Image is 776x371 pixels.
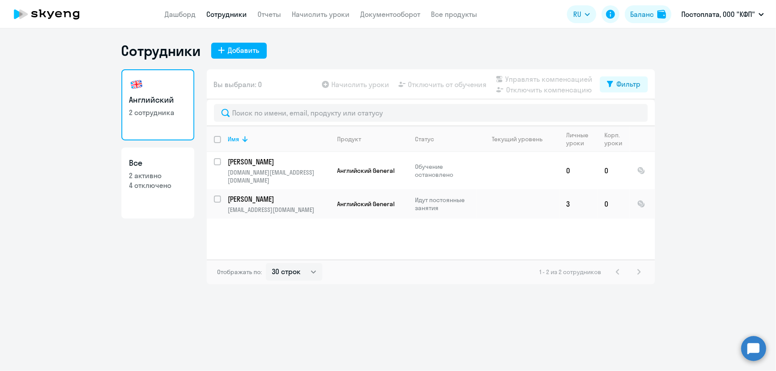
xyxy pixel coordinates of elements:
a: Английский2 сотрудника [121,69,194,140]
p: 2 сотрудника [129,108,186,117]
p: [DOMAIN_NAME][EMAIL_ADDRESS][DOMAIN_NAME] [228,168,330,184]
h1: Сотрудники [121,42,201,60]
a: Сотрудники [207,10,247,19]
p: [EMAIL_ADDRESS][DOMAIN_NAME] [228,206,330,214]
p: [PERSON_NAME] [228,194,329,204]
div: Баланс [630,9,654,20]
span: RU [573,9,581,20]
button: Постоплата, ООО "КФП" [677,4,768,25]
input: Поиск по имени, email, продукту или статусу [214,104,648,122]
p: Обучение остановлено [415,163,476,179]
div: Имя [228,135,330,143]
p: Постоплата, ООО "КФП" [681,9,755,20]
img: balance [657,10,666,19]
a: Начислить уроки [292,10,350,19]
td: 0 [598,152,630,189]
div: Корп. уроки [605,131,630,147]
p: Идут постоянные занятия [415,196,476,212]
div: Корп. уроки [605,131,624,147]
div: Имя [228,135,240,143]
p: 4 отключено [129,180,186,190]
div: Личные уроки [567,131,597,147]
a: Дашборд [165,10,196,19]
p: [PERSON_NAME] [228,157,329,167]
a: Отчеты [258,10,281,19]
td: 0 [559,152,598,189]
span: Вы выбрали: 0 [214,79,262,90]
a: [PERSON_NAME] [228,194,330,204]
div: Продукт [338,135,408,143]
span: Отображать по: [217,268,262,276]
h3: Английский [129,94,186,106]
div: Текущий уровень [484,135,559,143]
p: 2 активно [129,171,186,180]
a: Все продукты [431,10,478,19]
div: Текущий уровень [492,135,543,143]
div: Продукт [338,135,362,143]
button: Фильтр [600,76,648,92]
img: english [129,77,144,92]
a: Все2 активно4 отключено [121,148,194,219]
h3: Все [129,157,186,169]
button: Балансbalance [625,5,671,23]
span: Английский General [338,167,395,175]
div: Статус [415,135,476,143]
div: Добавить [228,45,260,56]
td: 3 [559,189,598,219]
div: Фильтр [617,79,641,89]
td: 0 [598,189,630,219]
div: Статус [415,135,434,143]
button: RU [567,5,596,23]
button: Добавить [211,43,267,59]
span: 1 - 2 из 2 сотрудников [540,268,602,276]
a: [PERSON_NAME] [228,157,330,167]
div: Личные уроки [567,131,591,147]
span: Английский General [338,200,395,208]
a: Документооборот [361,10,421,19]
